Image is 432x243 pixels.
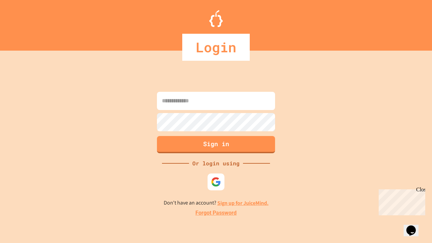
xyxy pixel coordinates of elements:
img: google-icon.svg [211,177,221,187]
div: Or login using [189,159,243,167]
iframe: chat widget [404,216,425,236]
div: Chat with us now!Close [3,3,47,43]
div: Login [182,34,250,61]
a: Sign up for JuiceMind. [217,199,269,207]
iframe: chat widget [376,187,425,215]
a: Forgot Password [195,209,237,217]
button: Sign in [157,136,275,153]
img: Logo.svg [209,10,223,27]
p: Don't have an account? [164,199,269,207]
